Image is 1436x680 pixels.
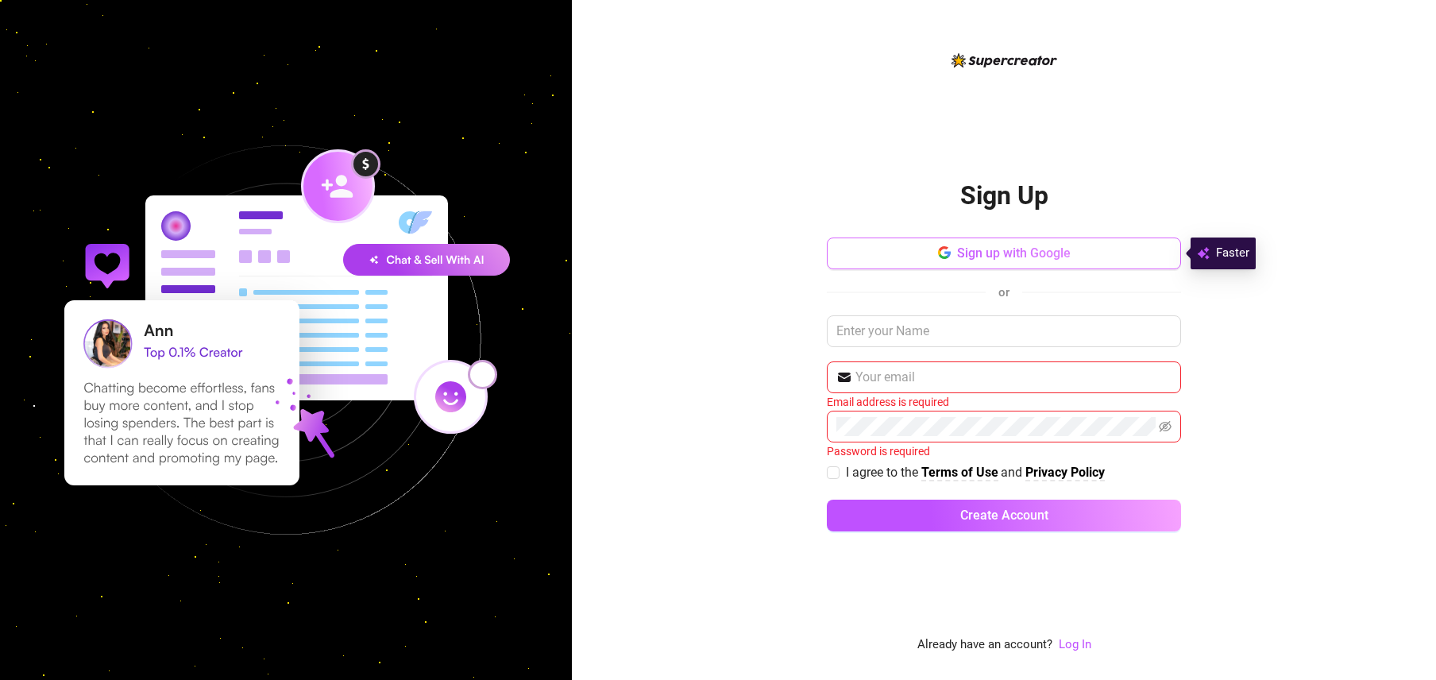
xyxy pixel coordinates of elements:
a: Privacy Policy [1025,465,1105,481]
input: Your email [855,368,1172,387]
span: Faster [1216,244,1249,263]
strong: Privacy Policy [1025,465,1105,480]
a: Terms of Use [921,465,998,481]
button: Create Account [827,500,1181,531]
img: svg%3e [1197,244,1210,263]
span: or [998,285,1009,299]
button: Sign up with Google [827,238,1181,269]
span: Already have an account? [917,636,1052,655]
a: Log In [1059,637,1091,651]
div: Password is required [827,442,1181,460]
span: and [1001,465,1025,480]
img: signup-background-D0MIrEPF.svg [11,65,561,615]
span: eye-invisible [1159,420,1172,433]
span: I agree to the [846,465,921,480]
h2: Sign Up [960,180,1048,212]
div: Email address is required [827,393,1181,411]
span: Create Account [960,508,1048,523]
input: Enter your Name [827,315,1181,347]
strong: Terms of Use [921,465,998,480]
img: logo-BBDzfeDw.svg [952,53,1057,68]
span: Sign up with Google [957,245,1071,261]
a: Log In [1059,636,1091,655]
